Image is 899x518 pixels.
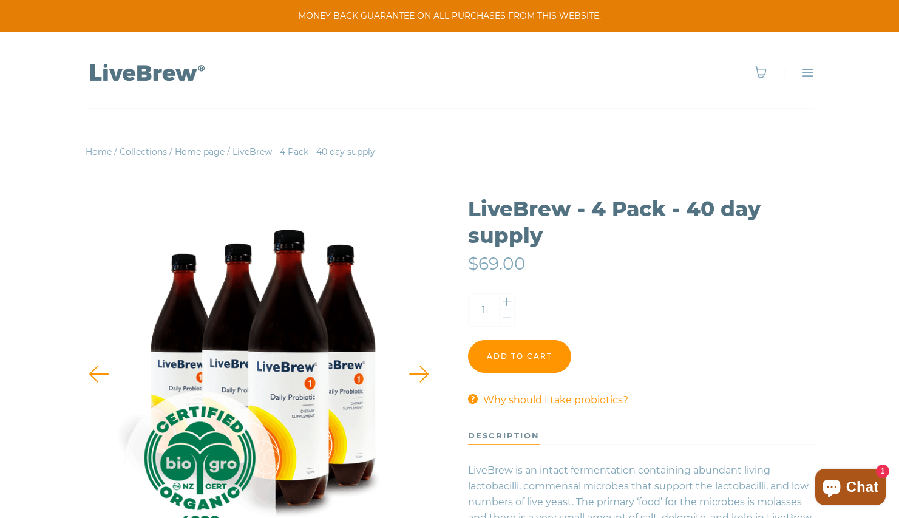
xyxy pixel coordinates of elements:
[468,426,540,445] div: description
[469,294,499,326] input: Quantity
[785,66,814,79] a: Menu
[18,10,881,22] span: MONEY BACK GUARANTEE ON ALL PURCHASES FROM THIS WEBSITE.
[812,469,889,508] inbox-online-store-chat: Shopify online store chat
[468,340,571,373] input: Add to cart
[232,146,375,157] span: LiveBrew - 4 Pack - 40 day supply
[483,392,628,408] a: Why should I take probiotics?
[483,394,628,406] span: Why should I take probiotics?
[114,146,117,157] span: /
[227,146,230,157] span: /
[169,146,172,157] span: /
[468,253,526,274] span: $69.00
[86,61,207,83] img: LiveBrew
[468,196,819,249] h1: LiveBrew - 4 Pack - 40 day supply
[86,146,112,157] a: Home
[175,146,225,157] a: Home page
[120,146,167,157] a: Collections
